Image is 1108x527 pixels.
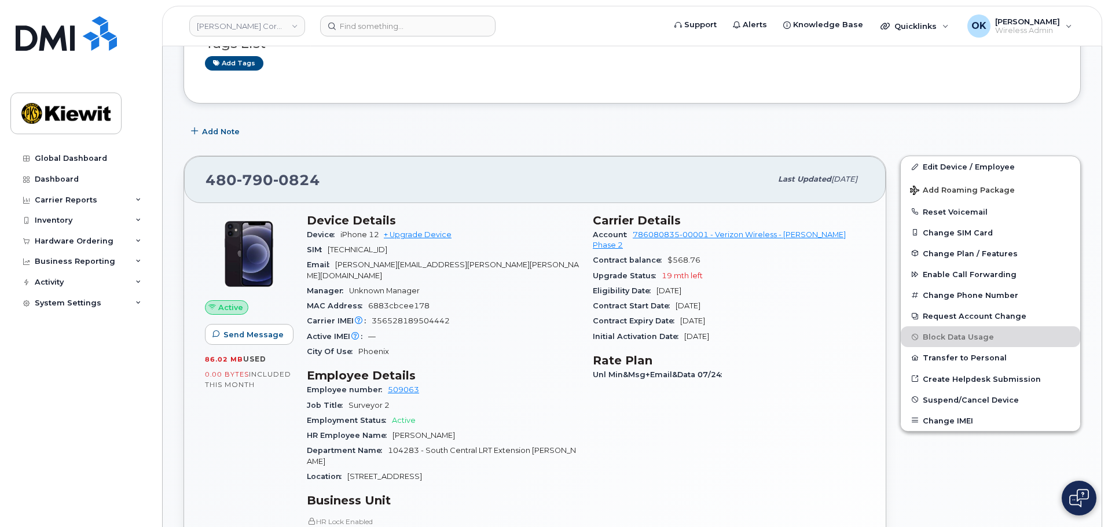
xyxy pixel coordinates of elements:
[923,395,1019,404] span: Suspend/Cancel Device
[307,416,392,425] span: Employment Status
[959,14,1080,38] div: Olivia Keller
[307,431,392,440] span: HR Employee Name
[307,316,372,325] span: Carrier IMEI
[307,347,358,356] span: City Of Use
[214,219,284,289] img: iPhone_12.jpg
[392,431,455,440] span: [PERSON_NAME]
[593,353,865,367] h3: Rate Plan
[307,260,579,279] span: [PERSON_NAME][EMAIL_ADDRESS][PERSON_NAME][PERSON_NAME][DOMAIN_NAME]
[901,222,1080,243] button: Change SIM Card
[340,230,379,239] span: iPhone 12
[593,271,662,280] span: Upgrade Status
[901,264,1080,285] button: Enable Call Forwarding
[243,355,266,363] span: used
[901,178,1080,201] button: Add Roaming Package
[392,416,416,425] span: Active
[206,171,320,189] span: 480
[923,249,1018,257] span: Change Plan / Features
[676,301,700,310] span: [DATE]
[218,302,243,313] span: Active
[368,301,430,310] span: 6883cbcee178
[743,19,767,31] span: Alerts
[202,126,240,137] span: Add Note
[205,56,263,71] a: Add tags
[307,286,349,295] span: Manager
[995,26,1060,35] span: Wireless Admin
[901,201,1080,222] button: Reset Voicemail
[307,368,579,382] h3: Employee Details
[348,401,390,410] span: Surveyor 2
[307,301,368,310] span: MAC Address
[307,260,335,269] span: Email
[307,213,579,227] h3: Device Details
[680,316,705,325] span: [DATE]
[872,14,957,38] div: Quicklinks
[593,370,728,379] span: Unl Min&Msg+Email&Data 07/24
[307,401,348,410] span: Job Title
[307,230,340,239] span: Device
[307,245,328,254] span: SIM
[349,286,420,295] span: Unknown Manager
[901,326,1080,347] button: Block Data Usage
[901,285,1080,305] button: Change Phone Number
[593,213,865,227] h3: Carrier Details
[1069,489,1089,507] img: Open chat
[368,332,376,341] span: —
[901,305,1080,326] button: Request Account Change
[593,230,633,239] span: Account
[593,332,684,341] span: Initial Activation Date
[307,332,368,341] span: Active IMEI
[971,19,986,33] span: OK
[307,446,388,455] span: Department Name
[237,171,273,189] span: 790
[901,389,1080,410] button: Suspend/Cancel Device
[901,347,1080,368] button: Transfer to Personal
[205,36,1059,51] h3: Tags List
[656,286,681,295] span: [DATE]
[666,13,725,36] a: Support
[205,355,243,363] span: 86.02 MB
[725,13,775,36] a: Alerts
[328,245,387,254] span: [TECHNICAL_ID]
[910,186,1015,197] span: Add Roaming Package
[223,329,284,340] span: Send Message
[901,368,1080,389] a: Create Helpdesk Submission
[205,370,249,378] span: 0.00 Bytes
[831,175,857,183] span: [DATE]
[662,271,703,280] span: 19 mth left
[307,385,388,394] span: Employee number
[184,121,250,142] button: Add Note
[995,17,1060,26] span: [PERSON_NAME]
[684,19,717,31] span: Support
[901,156,1080,177] a: Edit Device / Employee
[894,21,937,31] span: Quicklinks
[593,286,656,295] span: Eligibility Date
[901,243,1080,264] button: Change Plan / Features
[384,230,452,239] a: + Upgrade Device
[388,385,419,394] a: 509063
[372,316,450,325] span: 356528189504442
[593,230,846,249] a: 786080835-00001 - Verizon Wireless - [PERSON_NAME] Phase 2
[358,347,389,356] span: Phoenix
[684,332,709,341] span: [DATE]
[189,16,305,36] a: Kiewit Corporation
[901,410,1080,431] button: Change IMEI
[307,493,579,507] h3: Business Unit
[593,316,680,325] span: Contract Expiry Date
[307,472,347,481] span: Location
[593,301,676,310] span: Contract Start Date
[778,175,831,183] span: Last updated
[923,270,1017,279] span: Enable Call Forwarding
[793,19,863,31] span: Knowledge Base
[307,446,576,465] span: 104283 - South Central LRT Extension [PERSON_NAME]
[667,256,700,264] span: $568.76
[775,13,871,36] a: Knowledge Base
[593,256,667,264] span: Contract balance
[307,517,579,526] p: HR Lock Enabled
[320,16,496,36] input: Find something...
[205,324,293,345] button: Send Message
[347,472,422,481] span: [STREET_ADDRESS]
[205,370,291,389] span: included this month
[273,171,320,189] span: 0824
